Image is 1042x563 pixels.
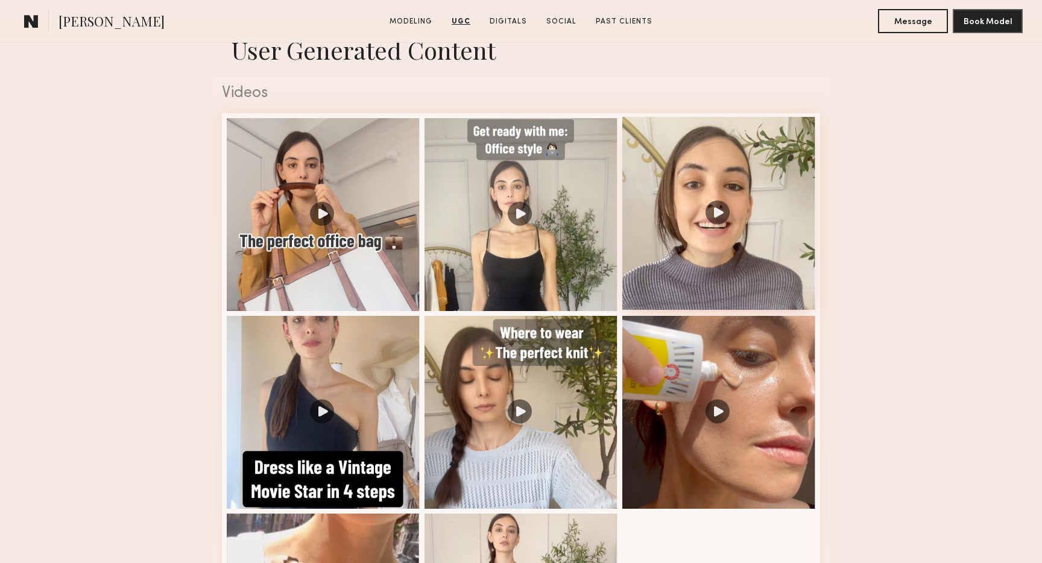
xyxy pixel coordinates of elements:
span: [PERSON_NAME] [58,12,165,33]
button: Message [878,9,948,33]
a: Digitals [485,16,532,27]
div: Videos [222,86,820,101]
h1: User Generated Content [212,34,830,66]
a: Social [542,16,581,27]
button: Book Model [953,9,1023,33]
a: Modeling [385,16,437,27]
a: UGC [447,16,475,27]
a: Book Model [953,16,1023,26]
a: Past Clients [591,16,657,27]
